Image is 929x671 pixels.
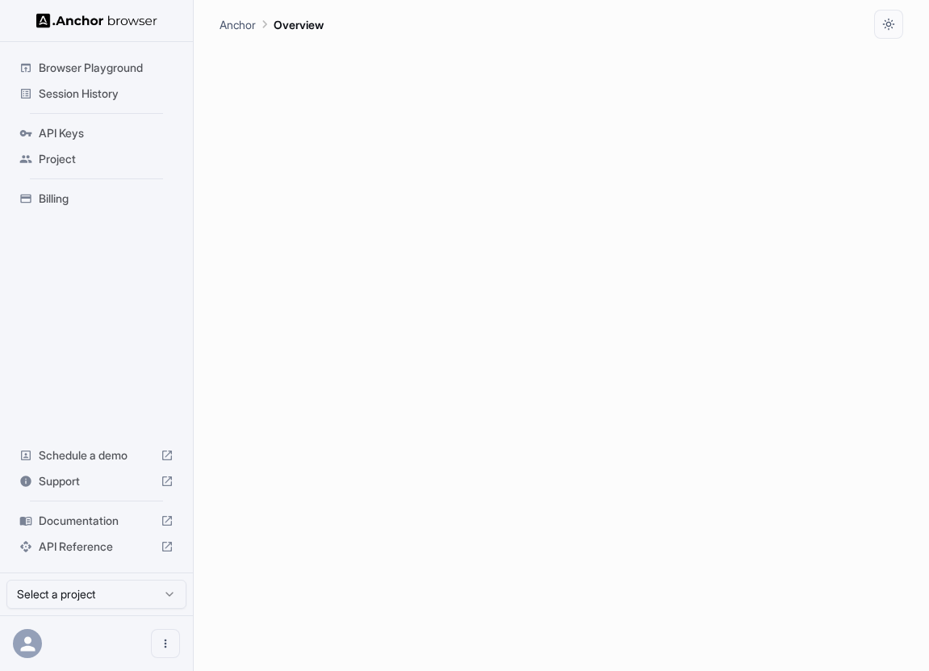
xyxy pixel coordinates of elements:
[39,125,174,141] span: API Keys
[39,447,154,463] span: Schedule a demo
[39,60,174,76] span: Browser Playground
[13,120,180,146] div: API Keys
[13,146,180,172] div: Project
[39,473,154,489] span: Support
[151,629,180,658] button: Open menu
[13,55,180,81] div: Browser Playground
[39,513,154,529] span: Documentation
[39,539,154,555] span: API Reference
[13,468,180,494] div: Support
[13,508,180,534] div: Documentation
[13,81,180,107] div: Session History
[13,534,180,560] div: API Reference
[13,442,180,468] div: Schedule a demo
[39,86,174,102] span: Session History
[39,191,174,207] span: Billing
[274,16,324,33] p: Overview
[220,15,324,33] nav: breadcrumb
[39,151,174,167] span: Project
[36,13,157,28] img: Anchor Logo
[220,16,256,33] p: Anchor
[13,186,180,212] div: Billing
